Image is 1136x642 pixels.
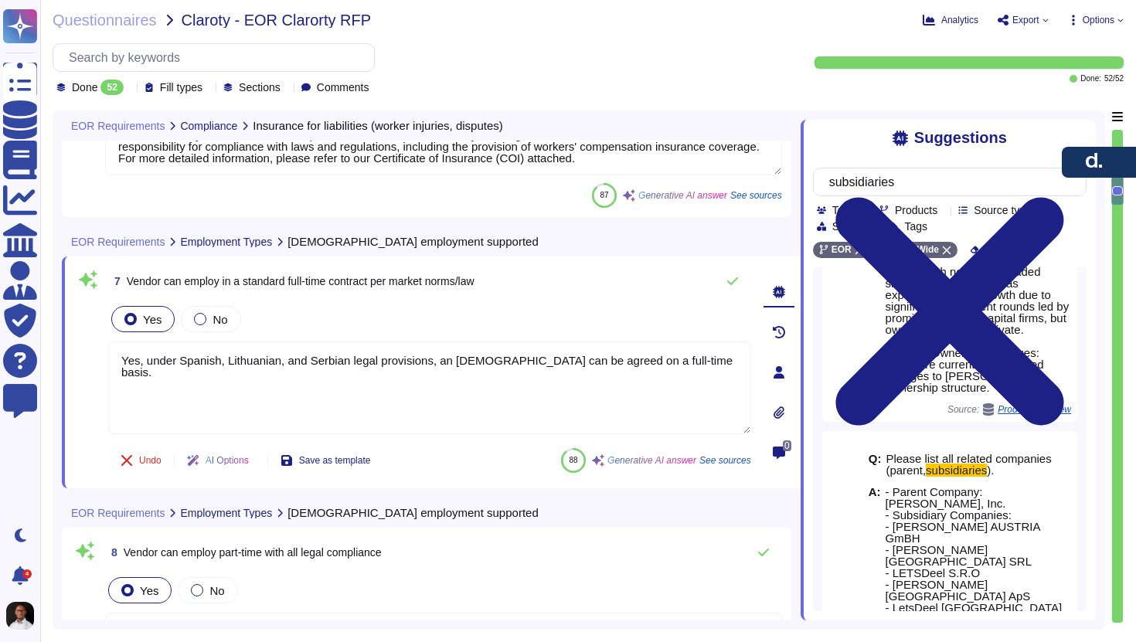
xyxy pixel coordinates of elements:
span: Done: [1080,75,1101,83]
button: Analytics [923,14,978,26]
span: No [209,584,224,597]
span: Generative AI answer [607,456,696,465]
span: Options [1083,15,1114,25]
span: AI Options [206,456,249,465]
img: user [6,602,34,630]
span: 87 [600,191,609,199]
span: Comments [317,82,369,93]
span: Yes [143,313,162,326]
span: Undo [139,456,162,465]
span: EOR Requirements [71,121,165,131]
button: Undo [108,445,174,476]
span: 52 / 52 [1104,75,1124,83]
span: Export [1012,15,1039,25]
span: Employment Types [180,236,272,247]
input: Search by keywords [821,168,1070,195]
span: Yes [140,584,158,597]
span: Employment Types [180,508,272,518]
span: EOR Requirements [71,236,165,247]
span: Done [72,82,97,93]
span: Sections [239,82,281,93]
span: Claroty - EOR Clarorty RFP [182,12,372,28]
button: Save as template [268,445,383,476]
span: [DEMOGRAPHIC_DATA] employment supported [287,507,539,518]
textarea: Yes, under Spanish, Lithuanian, and Serbian legal provisions, an [DEMOGRAPHIC_DATA] can be agreed... [108,341,751,434]
div: 4 [22,569,32,579]
span: No [213,313,227,326]
button: user [3,599,45,633]
span: Compliance [180,121,237,131]
span: Generative AI answer [638,191,727,200]
span: 88 [570,456,578,464]
span: 8 [105,547,117,558]
span: Vendor can employ in a standard full-time contract per market norms/law [127,275,474,287]
span: [DEMOGRAPHIC_DATA] employment supported [287,236,539,247]
span: EOR Requirements [71,508,165,518]
span: Questionnaires [53,12,157,28]
span: See sources [730,191,782,200]
span: See sources [699,456,751,465]
span: Analytics [941,15,978,25]
span: Fill types [160,82,202,93]
span: Vendor can employ part-time with all legal compliance [124,546,382,559]
span: Insurance for liabilities (worker injuries, disputes) [253,120,502,131]
span: 7 [108,276,121,287]
span: 0 [783,440,791,451]
div: 52 [100,80,123,95]
span: Save as template [299,456,371,465]
input: Search by keywords [61,44,374,71]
